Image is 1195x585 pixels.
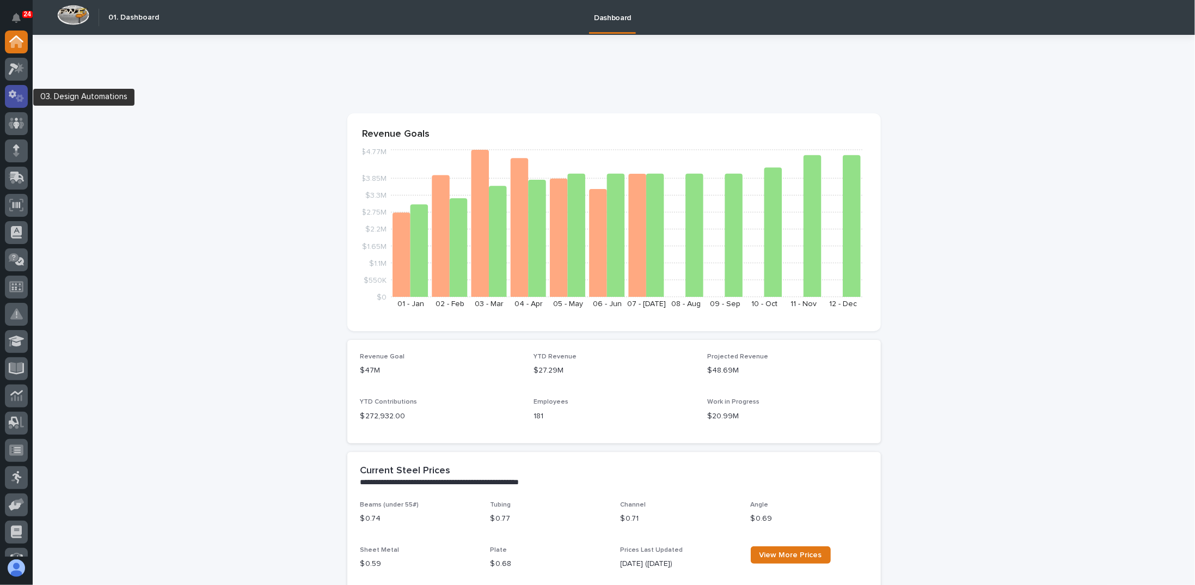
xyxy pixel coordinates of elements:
span: YTD Revenue [534,354,577,360]
span: Angle [751,502,769,508]
span: YTD Contributions [360,399,418,405]
p: [DATE] ([DATE]) [621,558,738,570]
tspan: $3.3M [365,192,387,199]
p: Revenue Goals [363,129,866,141]
span: Revenue Goal [360,354,405,360]
p: $ 0.68 [491,558,608,570]
p: $ 0.74 [360,513,477,525]
tspan: $0 [377,294,387,301]
span: View More Prices [759,551,822,559]
span: Plate [491,547,507,553]
h2: 01. Dashboard [108,13,159,22]
p: $ 0.59 [360,558,477,570]
p: $ 0.77 [491,513,608,525]
span: Employees [534,399,568,405]
span: Sheet Metal [360,547,400,553]
p: $ 0.69 [751,513,868,525]
div: Notifications24 [14,13,28,31]
tspan: $2.2M [365,226,387,233]
text: 06 - Jun [592,300,621,308]
a: View More Prices [751,546,831,564]
h2: Current Steel Prices [360,465,451,477]
span: Projected Revenue [707,354,768,360]
p: $ 272,932.00 [360,411,521,422]
tspan: $1.65M [362,242,387,250]
text: 01 - Jan [397,300,424,308]
button: users-avatar [5,557,28,580]
p: $27.29M [534,365,694,376]
p: 181 [534,411,694,422]
tspan: $3.85M [361,175,387,182]
span: Tubing [491,502,511,508]
img: Workspace Logo [57,5,89,25]
text: 10 - Oct [751,300,777,308]
span: Channel [621,502,646,508]
p: $47M [360,365,521,376]
span: Beams (under 55#) [360,502,419,508]
p: $20.99M [707,411,868,422]
text: 03 - Mar [475,300,504,308]
p: $ 0.71 [621,513,738,525]
tspan: $2.75M [361,209,387,216]
text: 09 - Sep [710,300,740,308]
span: Prices Last Updated [621,547,683,553]
p: $48.69M [707,365,868,376]
text: 08 - Aug [671,300,700,308]
tspan: $4.77M [361,148,387,156]
tspan: $550K [364,276,387,284]
p: 24 [24,10,31,18]
text: 11 - Nov [790,300,817,308]
tspan: $1.1M [369,259,387,267]
text: 05 - May [553,300,583,308]
text: 02 - Feb [436,300,464,308]
span: Work in Progress [707,399,759,405]
button: Notifications [5,7,28,29]
text: 12 - Dec [829,300,857,308]
text: 04 - Apr [514,300,543,308]
text: 07 - [DATE] [627,300,666,308]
